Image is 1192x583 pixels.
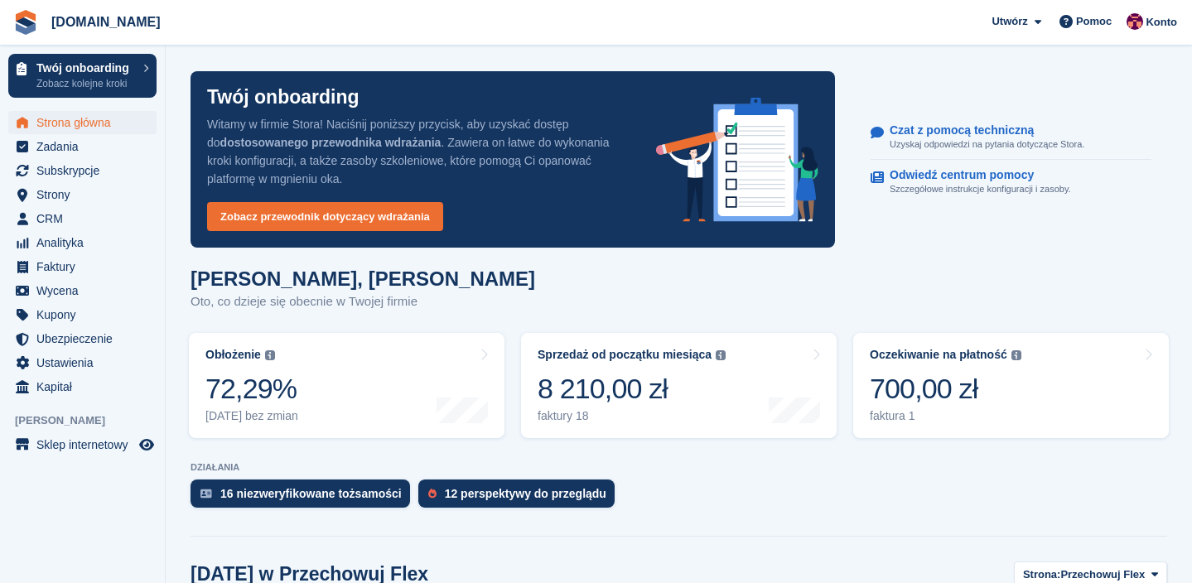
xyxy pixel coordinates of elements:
[870,372,1021,406] div: 700,00 zł
[205,372,298,406] div: 72,29%
[8,375,157,398] a: menu
[36,303,136,326] span: Kupony
[8,303,157,326] a: menu
[8,135,157,158] a: menu
[36,433,136,456] span: Sklep internetowy
[36,135,136,158] span: Zadania
[870,348,1007,362] div: Oczekiwanie na płatność
[137,435,157,455] a: Podgląd sklepu
[220,136,442,149] strong: dostosowanego przewodnika wdrażania
[36,375,136,398] span: Kapitał
[716,350,726,360] img: icon-info-grey-7440780725fd019a000dd9b08b2336e03edf1995a4989e88bcd33f0948082b44.svg
[191,462,1167,473] p: DZIAŁANIA
[1011,350,1021,360] img: icon-info-grey-7440780725fd019a000dd9b08b2336e03edf1995a4989e88bcd33f0948082b44.svg
[36,207,136,230] span: CRM
[1060,566,1145,583] span: Przechowuj Flex
[45,8,167,36] a: [DOMAIN_NAME]
[428,489,437,499] img: prospect-51fa495bee0391a8d652442698ab0144808aea92771e9ea1ae160a38d050c398.svg
[538,348,712,362] div: Sprzedaż od początku miesiąca
[853,333,1169,438] a: Oczekiwanie na płatność 700,00 zł faktura 1
[207,202,443,231] a: Zobacz przewodnik dotyczący wdrażania
[890,182,1071,196] p: Szczegółowe instrukcje konfiguracji i zasoby.
[445,487,606,500] div: 12 perspektywy do przeglądu
[418,479,623,516] a: 12 perspektywy do przeglądu
[36,327,136,350] span: Ubezpieczenie
[36,183,136,206] span: Strony
[265,350,275,360] img: icon-info-grey-7440780725fd019a000dd9b08b2336e03edf1995a4989e88bcd33f0948082b44.svg
[36,279,136,302] span: Wycena
[205,409,298,423] div: [DATE] bez zmian
[8,183,157,206] a: menu
[8,111,157,134] a: menu
[36,231,136,254] span: Analityka
[1023,566,1061,583] span: Strona:
[890,168,1058,182] p: Odwiedź centrum pomocy
[8,255,157,278] a: menu
[191,292,535,311] p: Oto, co dzieje się obecnie w Twojej firmie
[8,279,157,302] a: menu
[870,409,1021,423] div: faktura 1
[191,267,535,290] h1: [PERSON_NAME], [PERSON_NAME]
[191,479,418,516] a: 16 niezweryfikowane tożsamości
[538,372,726,406] div: 8 210,00 zł
[220,487,402,500] div: 16 niezweryfikowane tożsamości
[8,351,157,374] a: menu
[36,351,136,374] span: Ustawienia
[207,88,360,107] p: Twój onboarding
[189,333,504,438] a: Obłożenie 72,29% [DATE] bez zmian
[36,255,136,278] span: Faktury
[8,159,157,182] a: menu
[521,333,837,438] a: Sprzedaż od początku miesiąca 8 210,00 zł faktury 18
[8,231,157,254] a: menu
[890,123,1071,137] p: Czat z pomocą techniczną
[36,62,135,74] p: Twój onboarding
[656,98,818,222] img: onboarding-info-6c161a55d2c0e0a8cae90662b2fe09162a5109e8cc188191df67fb4f79e88e88.svg
[13,10,38,35] img: stora-icon-8386f47178a22dfd0bd8f6a31ec36ba5ce8667c1dd55bd0f319d3a0aa187defe.svg
[538,409,726,423] div: faktury 18
[992,13,1027,30] span: Utwórz
[207,115,630,188] p: Witamy w firmie Stora! Naciśnij poniższy przycisk, aby uzyskać dostęp do . Zawiera on łatwe do wy...
[1127,13,1143,30] img: Mateusz Kacwin
[200,489,212,499] img: verify_identity-adf6edd0f0f0b5bbfe63781bf79b02c33cf7c696d77639b501bdc392416b5a36.svg
[1146,14,1177,31] span: Konto
[8,54,157,98] a: Twój onboarding Zobacz kolejne kroki
[205,348,261,362] div: Obłożenie
[871,160,1151,205] a: Odwiedź centrum pomocy Szczegółowe instrukcje konfiguracji i zasoby.
[890,137,1084,152] p: Uzyskaj odpowiedzi na pytania dotyczące Stora.
[36,159,136,182] span: Subskrypcje
[8,207,157,230] a: menu
[871,115,1151,161] a: Czat z pomocą techniczną Uzyskaj odpowiedzi na pytania dotyczące Stora.
[36,76,135,91] p: Zobacz kolejne kroki
[1076,13,1112,30] span: Pomoc
[8,433,157,456] a: menu
[36,111,136,134] span: Strona główna
[8,327,157,350] a: menu
[15,412,165,429] span: [PERSON_NAME]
